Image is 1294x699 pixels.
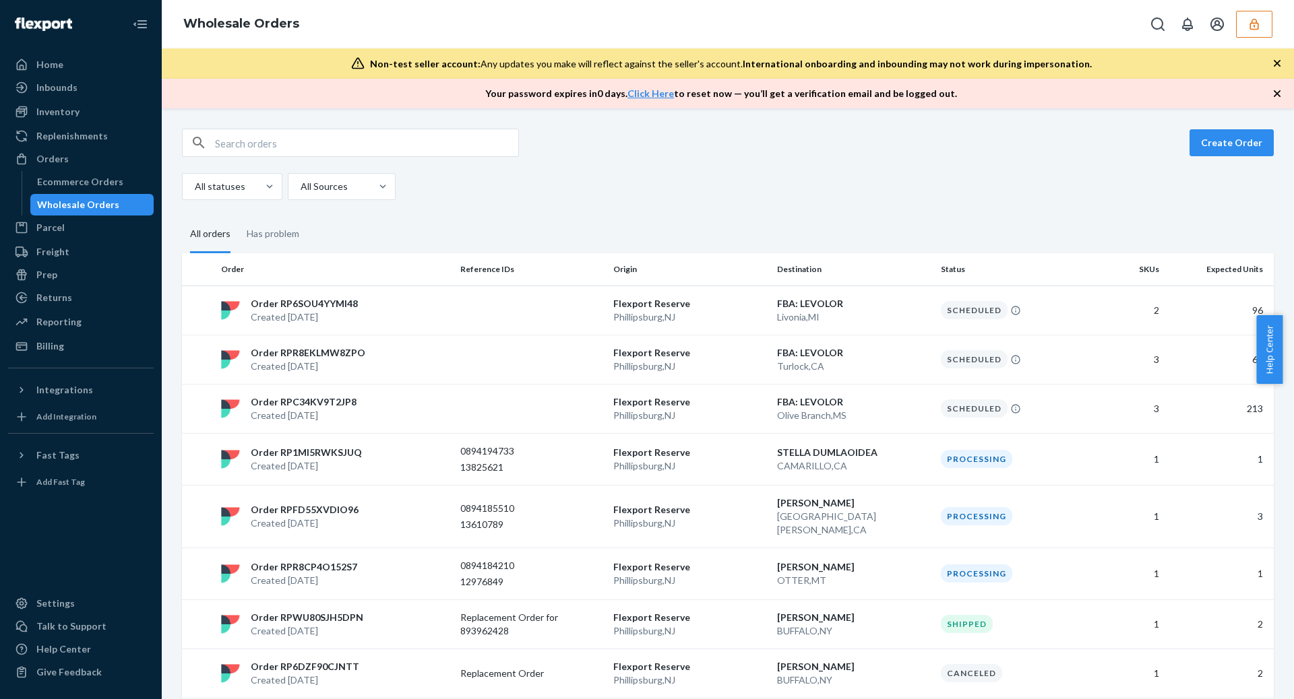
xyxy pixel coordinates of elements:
p: Flexport Reserve [613,346,766,360]
a: Settings [8,593,154,614]
div: Inventory [36,105,80,119]
p: OTTER , MT [777,574,930,587]
p: 13825621 [460,461,568,474]
p: Flexport Reserve [613,660,766,673]
a: Billing [8,335,154,357]
p: Created [DATE] [251,624,363,638]
p: [PERSON_NAME] [777,496,930,510]
p: 12976849 [460,575,568,589]
th: Order [216,253,455,286]
p: Olive Branch , MS [777,409,930,422]
img: flexport logo [221,615,240,634]
div: Processing [941,564,1012,582]
div: Ecommerce Orders [37,175,123,189]
a: Reporting [8,311,154,333]
a: Click Here [627,88,674,99]
input: All statuses [193,180,206,193]
p: Your password expires in 0 days . to reset now — you’ll get a verification email and be logged out. [485,87,957,100]
div: Scheduled [941,350,1008,368]
p: Flexport Reserve [613,297,766,310]
div: Freight [36,245,69,259]
div: Processing [941,450,1012,468]
div: Canceled [941,664,1002,682]
p: STELLA DUMLAOIDEA [777,446,930,459]
div: Help Center [36,642,91,656]
p: Created [DATE] [251,517,359,530]
p: Phillipsburg , NJ [613,459,766,473]
p: BUFFALO , NY [777,624,930,638]
a: Parcel [8,217,154,238]
div: Parcel [36,221,65,234]
a: Wholesale Orders [183,16,299,31]
td: 1 [1088,485,1165,547]
a: Add Fast Tag [8,471,154,493]
td: 1 [1165,433,1274,485]
div: Add Integration [36,411,96,422]
td: 3 [1088,384,1165,433]
p: Phillipsburg , NJ [613,517,766,530]
p: 13610789 [460,518,568,531]
button: Help Center [1256,315,1283,384]
a: Replenishments [8,125,154,147]
p: Order RPR8EKLMW8ZPO [251,346,365,360]
div: Has problem [247,216,299,251]
td: 1 [1165,547,1274,599]
p: Order RPC34KV9T2JP8 [251,395,357,409]
p: [PERSON_NAME] [777,560,930,574]
p: Order RP6SOU4YYMI48 [251,297,358,310]
div: Integrations [36,383,93,397]
div: Orders [36,152,69,166]
button: Open notifications [1174,11,1201,38]
button: Give Feedback [8,661,154,683]
div: Prep [36,268,57,281]
ol: breadcrumbs [173,5,310,44]
p: 0894185510 [460,502,568,515]
p: Replacement Order for 893962428 [460,611,568,638]
td: 3 [1165,485,1274,547]
div: Talk to Support [36,620,106,633]
p: 0894194733 [460,444,568,458]
iframe: Opens a widget where you can chat to one of our agents [1206,659,1281,692]
a: Prep [8,264,154,286]
td: 3 [1088,335,1165,384]
td: 69 [1165,335,1274,384]
p: Created [DATE] [251,459,362,473]
img: flexport logo [221,664,240,683]
p: FBA: LEVOLOR [777,395,930,409]
p: Order RP6DZF90CJNTT [251,660,359,673]
p: Turlock , CA [777,360,930,373]
div: Any updates you make will reflect against the seller's account. [370,57,1092,71]
a: Freight [8,241,154,263]
p: Created [DATE] [251,360,365,373]
div: Billing [36,339,64,353]
th: Origin [608,253,772,286]
a: Ecommerce Orders [30,171,154,193]
div: Processing [941,507,1012,525]
div: All orders [190,216,230,253]
th: Destination [772,253,935,286]
th: Reference IDs [455,253,608,286]
p: Created [DATE] [251,673,359,687]
td: 1 [1088,547,1165,599]
div: Give Feedback [36,665,102,679]
a: Inbounds [8,77,154,98]
p: CAMARILLO , CA [777,459,930,473]
span: International onboarding and inbounding may not work during impersonation. [743,58,1092,69]
div: Shipped [941,615,993,633]
td: 2 [1088,286,1165,335]
a: Home [8,54,154,75]
p: Created [DATE] [251,574,357,587]
button: Talk to Support [8,615,154,637]
p: Flexport Reserve [613,503,766,517]
p: [PERSON_NAME] [777,611,930,624]
div: Wholesale Orders [37,198,119,211]
p: Order RP1MI5RWKSJUQ [251,446,362,459]
td: 2 [1165,648,1274,698]
img: flexport logo [221,450,240,469]
img: flexport logo [221,301,240,320]
img: Flexport logo [15,18,72,31]
p: Phillipsburg , NJ [613,574,766,587]
p: Flexport Reserve [613,560,766,574]
td: 1 [1088,648,1165,698]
